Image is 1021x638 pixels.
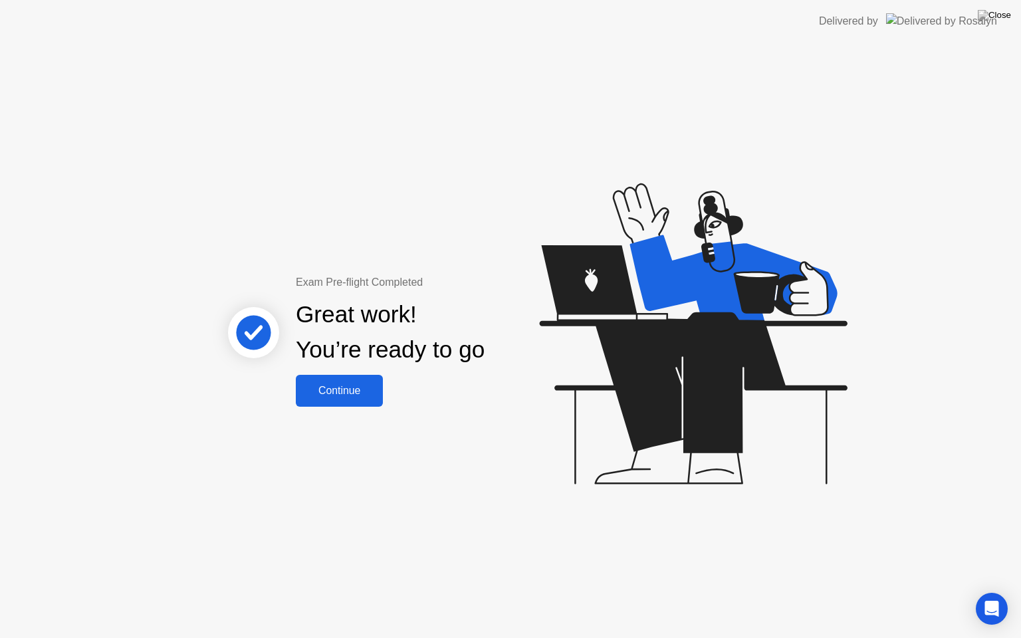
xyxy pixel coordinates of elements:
[976,593,1008,625] div: Open Intercom Messenger
[296,375,383,407] button: Continue
[978,10,1011,21] img: Close
[886,13,997,29] img: Delivered by Rosalyn
[296,274,570,290] div: Exam Pre-flight Completed
[296,297,485,368] div: Great work! You’re ready to go
[819,13,878,29] div: Delivered by
[300,385,379,397] div: Continue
